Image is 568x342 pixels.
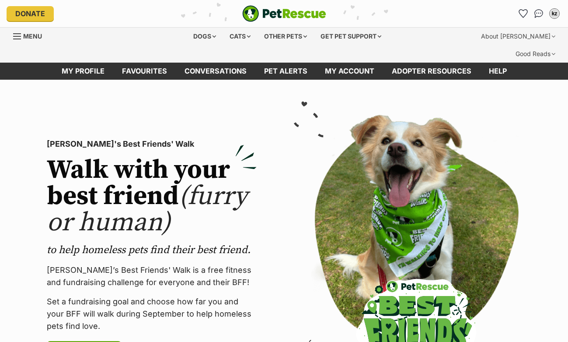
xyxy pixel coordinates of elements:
[47,243,257,257] p: to help homeless pets find their best friend.
[534,9,544,18] img: chat-41dd97257d64d25036548639549fe6c8038ab92f7586957e7f3b1b290dea8141.svg
[242,5,326,22] a: PetRescue
[550,9,559,18] div: kz
[7,6,54,21] a: Donate
[47,157,257,236] h2: Walk with your best friend
[255,63,316,80] a: Pet alerts
[176,63,255,80] a: conversations
[47,180,247,239] span: (furry or human)
[383,63,480,80] a: Adopter resources
[475,28,561,45] div: About [PERSON_NAME]
[113,63,176,80] a: Favourites
[314,28,387,45] div: Get pet support
[480,63,516,80] a: Help
[13,28,48,43] a: Menu
[532,7,546,21] a: Conversations
[47,296,257,332] p: Set a fundraising goal and choose how far you and your BFF will walk during September to help hom...
[547,7,561,21] button: My account
[509,45,561,63] div: Good Reads
[53,63,113,80] a: My profile
[47,138,257,150] p: [PERSON_NAME]'s Best Friends' Walk
[223,28,257,45] div: Cats
[47,264,257,289] p: [PERSON_NAME]’s Best Friends' Walk is a free fitness and fundraising challenge for everyone and t...
[516,7,561,21] ul: Account quick links
[316,63,383,80] a: My account
[258,28,313,45] div: Other pets
[242,5,326,22] img: logo-e224e6f780fb5917bec1dbf3a21bbac754714ae5b6737aabdf751b685950b380.svg
[516,7,530,21] a: Favourites
[23,32,42,40] span: Menu
[187,28,222,45] div: Dogs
